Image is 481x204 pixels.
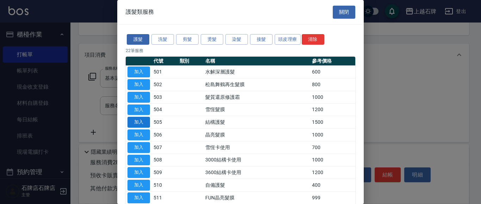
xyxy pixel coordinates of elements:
[127,167,150,178] button: 加入
[127,79,150,90] button: 加入
[204,141,310,154] td: 雪恆卡使用
[152,116,178,129] td: 505
[201,34,223,45] button: 燙髮
[127,180,150,191] button: 加入
[152,191,178,204] td: 511
[127,92,150,103] button: 加入
[250,34,273,45] button: 接髮
[310,154,355,166] td: 1000
[127,129,150,140] button: 加入
[152,57,178,66] th: 代號
[302,34,324,45] button: 清除
[127,34,149,45] button: 護髮
[127,66,150,77] button: 加入
[152,129,178,141] td: 506
[152,179,178,192] td: 510
[127,142,150,153] button: 加入
[310,66,355,78] td: 600
[204,103,310,116] td: 雪恆髮膜
[204,91,310,103] td: 髮質還原修護霜
[151,34,174,45] button: 洗髮
[127,155,150,166] button: 加入
[152,166,178,179] td: 509
[333,6,355,19] button: 關閉
[178,57,204,66] th: 類別
[152,66,178,78] td: 501
[310,78,355,91] td: 800
[204,179,310,192] td: 自備護髮
[310,103,355,116] td: 1200
[176,34,199,45] button: 剪髮
[204,166,310,179] td: 3600結構卡使用
[152,154,178,166] td: 508
[310,57,355,66] th: 參考價格
[127,104,150,115] button: 加入
[310,179,355,192] td: 400
[127,192,150,203] button: 加入
[275,34,301,45] button: 頭皮理療
[310,116,355,129] td: 1500
[204,78,310,91] td: 松島舞鶴再生髮膜
[126,47,355,54] p: 22 筆服務
[152,141,178,154] td: 507
[126,8,154,15] span: 護髮類服務
[204,154,310,166] td: 3000結構卡使用
[310,166,355,179] td: 1200
[204,129,310,141] td: 晶亮髮膜
[310,141,355,154] td: 700
[310,191,355,204] td: 999
[204,191,310,204] td: FUN晶亮髮膜
[152,91,178,103] td: 503
[204,116,310,129] td: 結構護髮
[204,66,310,78] td: 水解深層護髮
[152,103,178,116] td: 504
[127,117,150,128] button: 加入
[310,129,355,141] td: 1000
[225,34,248,45] button: 染髮
[310,91,355,103] td: 1000
[204,57,310,66] th: 名稱
[152,78,178,91] td: 502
